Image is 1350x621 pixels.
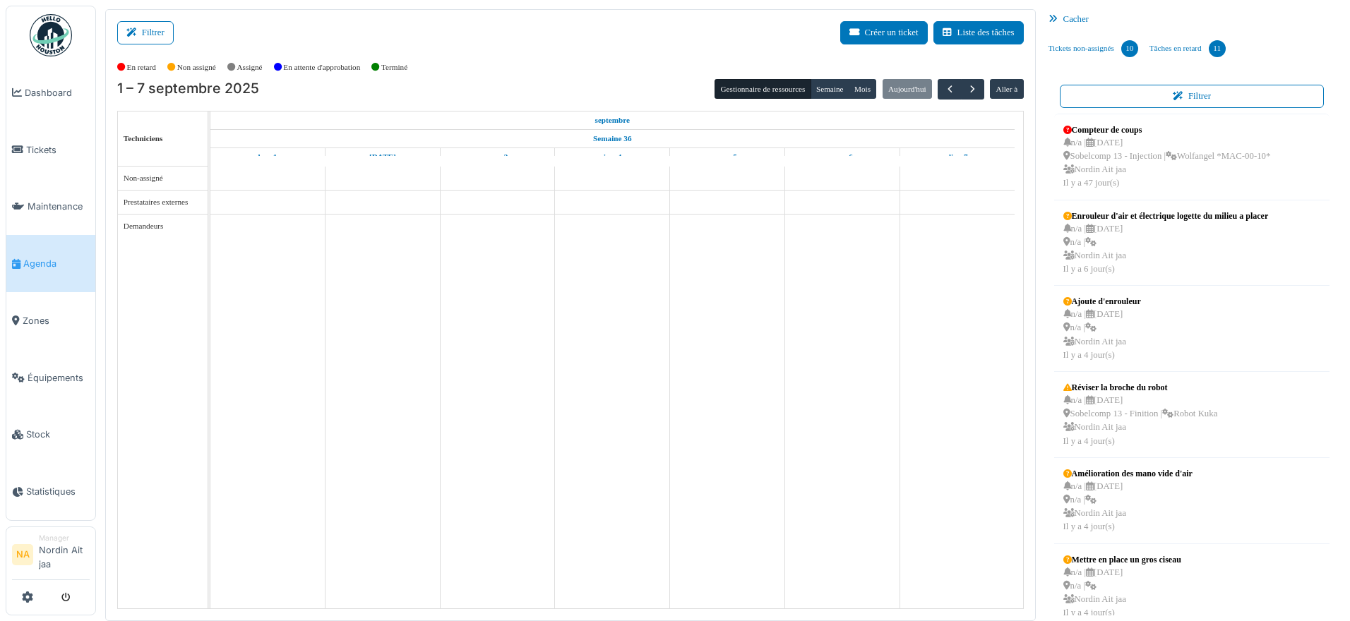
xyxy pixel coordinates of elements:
[1063,308,1141,362] div: n/a | [DATE] n/a | Nordin Ait jaa Il y a 4 jour(s)
[961,79,984,100] button: Suivant
[30,14,72,56] img: Badge_color-CXgf-gQk.svg
[714,148,741,166] a: 5 septembre 2025
[366,148,400,166] a: 2 septembre 2025
[592,111,634,129] a: 1 septembre 2025
[484,148,511,166] a: 3 septembre 2025
[1060,378,1221,452] a: Réviser la broche du robot n/a |[DATE] Sobelcomp 13 - Finition |Robot Kuka Nordin Ait jaaIl y a 4...
[39,533,90,543] div: Manager
[1060,291,1145,366] a: Ajoute d'enrouleur n/a |[DATE] n/a | Nordin Ait jaaIl y a 4 jour(s)
[255,148,281,166] a: 1 septembre 2025
[811,79,849,99] button: Semaine
[127,61,156,73] label: En retard
[828,148,856,166] a: 6 septembre 2025
[12,533,90,580] a: NA ManagerNordin Ait jaa
[1060,464,1196,538] a: Amélioration des mano vide d'air n/a |[DATE] n/a | Nordin Ait jaaIl y a 4 jour(s)
[1063,480,1193,534] div: n/a | [DATE] n/a | Nordin Ait jaa Il y a 4 jour(s)
[381,61,407,73] label: Terminé
[1043,30,1144,68] a: Tickets non-assignés
[590,130,635,147] a: Semaine 36
[26,143,90,157] span: Tickets
[1063,394,1218,448] div: n/a | [DATE] Sobelcomp 13 - Finition | Robot Kuka Nordin Ait jaa Il y a 4 jour(s)
[943,148,972,166] a: 7 septembre 2025
[1060,206,1272,280] a: Enrouleur d'air et électrique logette du milieu a placer n/a |[DATE] n/a | Nordin Ait jaaIl y a 6...
[124,172,202,184] div: Non-assigné
[23,257,90,270] span: Agenda
[28,371,90,385] span: Équipements
[6,64,95,121] a: Dashboard
[599,148,625,166] a: 4 septembre 2025
[715,79,811,99] button: Gestionnaire de ressources
[124,134,163,143] span: Techniciens
[6,121,95,179] a: Tickets
[1063,295,1141,308] div: Ajoute d'enrouleur
[1060,120,1274,194] a: Compteur de coups n/a |[DATE] Sobelcomp 13 - Injection |Wolfangel *MAC-00-10* Nordin Ait jaaIl y ...
[1063,136,1271,191] div: n/a | [DATE] Sobelcomp 13 - Injection | Wolfangel *MAC-00-10* Nordin Ait jaa Il y a 47 jour(s)
[1063,553,1181,566] div: Mettre en place un gros ciseau
[124,220,202,232] div: Demandeurs
[283,61,360,73] label: En attente d'approbation
[117,21,174,44] button: Filtrer
[1209,40,1226,57] div: 11
[1063,381,1218,394] div: Réviser la broche du robot
[25,86,90,100] span: Dashboard
[1060,85,1325,108] button: Filtrer
[26,428,90,441] span: Stock
[1063,123,1271,136] div: Compteur de coups
[1063,210,1269,222] div: Enrouleur d'air et électrique logette du milieu a placer
[6,406,95,464] a: Stock
[933,21,1024,44] button: Liste des tâches
[117,80,259,97] h2: 1 – 7 septembre 2025
[1144,30,1231,68] a: Tâches en retard
[6,292,95,349] a: Zones
[6,235,95,292] a: Agenda
[6,179,95,236] a: Maintenance
[28,200,90,213] span: Maintenance
[1121,40,1138,57] div: 10
[938,79,961,100] button: Précédent
[237,61,263,73] label: Assigné
[1063,566,1181,620] div: n/a | [DATE] n/a | Nordin Ait jaa Il y a 4 jour(s)
[1063,467,1193,480] div: Amélioration des mano vide d'air
[23,314,90,327] span: Zones
[1043,9,1342,30] div: Cacher
[6,463,95,520] a: Statistiques
[177,61,216,73] label: Non assigné
[840,21,928,44] button: Créer un ticket
[990,79,1023,99] button: Aller à
[849,79,877,99] button: Mois
[124,196,202,208] div: Prestataires externes
[39,533,90,577] li: Nordin Ait jaa
[6,349,95,406] a: Équipements
[12,544,33,565] li: NA
[883,79,932,99] button: Aujourd'hui
[1063,222,1269,277] div: n/a | [DATE] n/a | Nordin Ait jaa Il y a 6 jour(s)
[26,485,90,498] span: Statistiques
